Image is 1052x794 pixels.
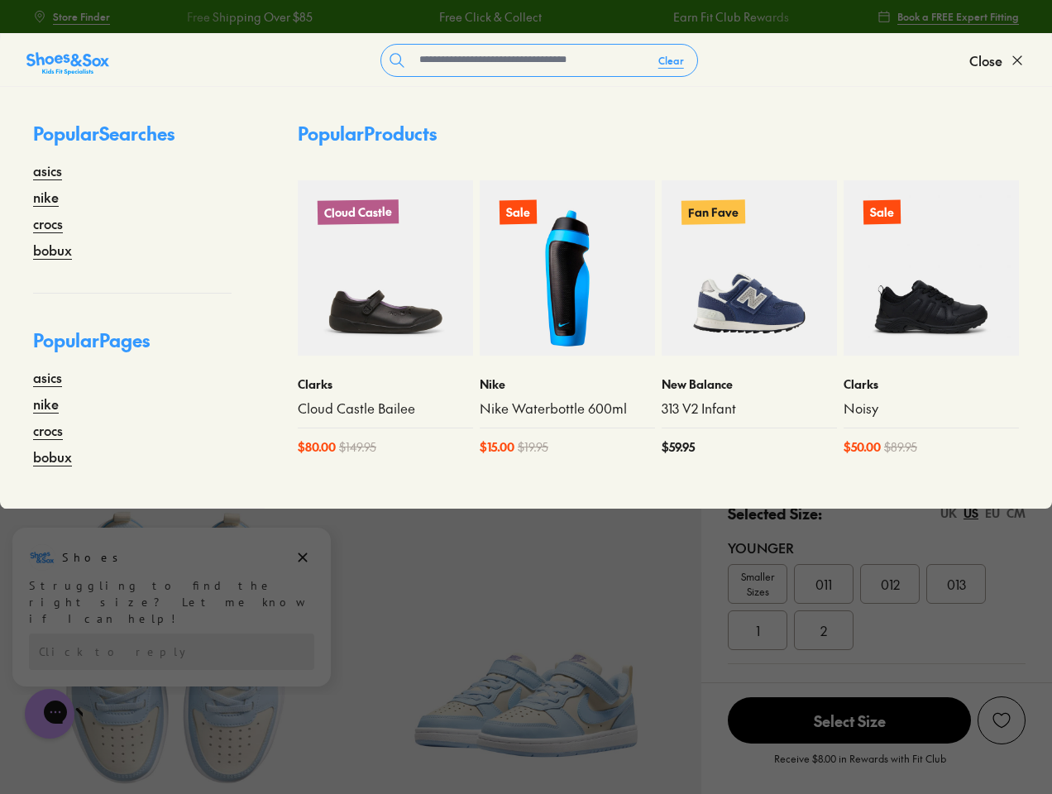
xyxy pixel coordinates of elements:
[33,394,59,414] a: nike
[291,21,314,44] button: Dismiss campaign
[33,367,62,387] a: asics
[1007,505,1026,522] div: CM
[881,574,900,594] span: 012
[662,375,837,393] p: New Balance
[62,24,127,41] h3: Shoes
[662,399,837,418] a: 313 V2 Infant
[884,438,917,456] span: $ 89.95
[29,52,314,102] div: Struggling to find the right size? Let me know if I can help!
[33,327,232,367] p: Popular Pages
[26,50,109,77] img: SNS_Logo_Responsive.svg
[969,50,1002,70] span: Close
[844,180,1019,356] a: Sale
[756,620,760,640] span: 1
[728,538,1026,557] div: Younger
[425,8,528,26] a: Free Click & Collect
[26,47,109,74] a: Shoes &amp; Sox
[12,2,331,161] div: Campaign message
[29,19,55,45] img: Shoes logo
[480,438,514,456] span: $ 15.00
[820,620,827,640] span: 2
[897,9,1019,24] span: Book a FREE Expert Fitting
[298,120,437,147] p: Popular Products
[480,399,655,418] a: Nike Waterbottle 600ml
[53,9,110,24] span: Store Finder
[518,438,548,456] span: $ 19.95
[33,213,63,233] a: crocs
[728,697,971,744] span: Select Size
[662,180,837,356] a: Fan Fave
[645,45,697,75] button: Clear
[33,160,62,180] a: asics
[33,187,59,207] a: nike
[33,2,110,31] a: Store Finder
[728,502,822,524] p: Selected Size:
[17,683,83,744] iframe: Gorgias live chat messenger
[815,574,832,594] span: 011
[33,420,63,440] a: crocs
[173,8,299,26] a: Free Shipping Over $85
[844,438,881,456] span: $ 50.00
[964,505,978,522] div: US
[662,438,695,456] span: $ 59.95
[480,180,655,356] a: Sale
[844,375,1019,393] p: Clarks
[500,200,537,225] p: Sale
[658,8,774,26] a: Earn Fit Club Rewards
[318,199,399,225] p: Cloud Castle
[681,199,745,224] p: Fan Fave
[774,751,946,781] p: Receive $8.00 in Rewards with Fit Club
[978,696,1026,744] button: Add to Wishlist
[33,120,232,160] p: Popular Searches
[33,240,72,260] a: bobux
[844,399,1019,418] a: Noisy
[863,200,901,225] p: Sale
[985,505,1000,522] div: EU
[728,696,971,744] button: Select Size
[969,42,1026,79] button: Close
[877,2,1019,31] a: Book a FREE Expert Fitting
[940,505,957,522] div: UK
[29,108,314,145] div: Reply to the campaigns
[728,677,1026,697] div: Older
[12,19,331,102] div: Message from Shoes. Struggling to find the right size? Let me know if I can help!
[729,569,787,599] span: Smaller Sizes
[339,438,376,456] span: $ 149.95
[480,375,655,393] p: Nike
[33,447,72,466] a: bobux
[947,574,966,594] span: 013
[298,375,473,393] p: Clarks
[298,399,473,418] a: Cloud Castle Bailee
[298,180,473,356] a: Cloud Castle
[298,438,336,456] span: $ 80.00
